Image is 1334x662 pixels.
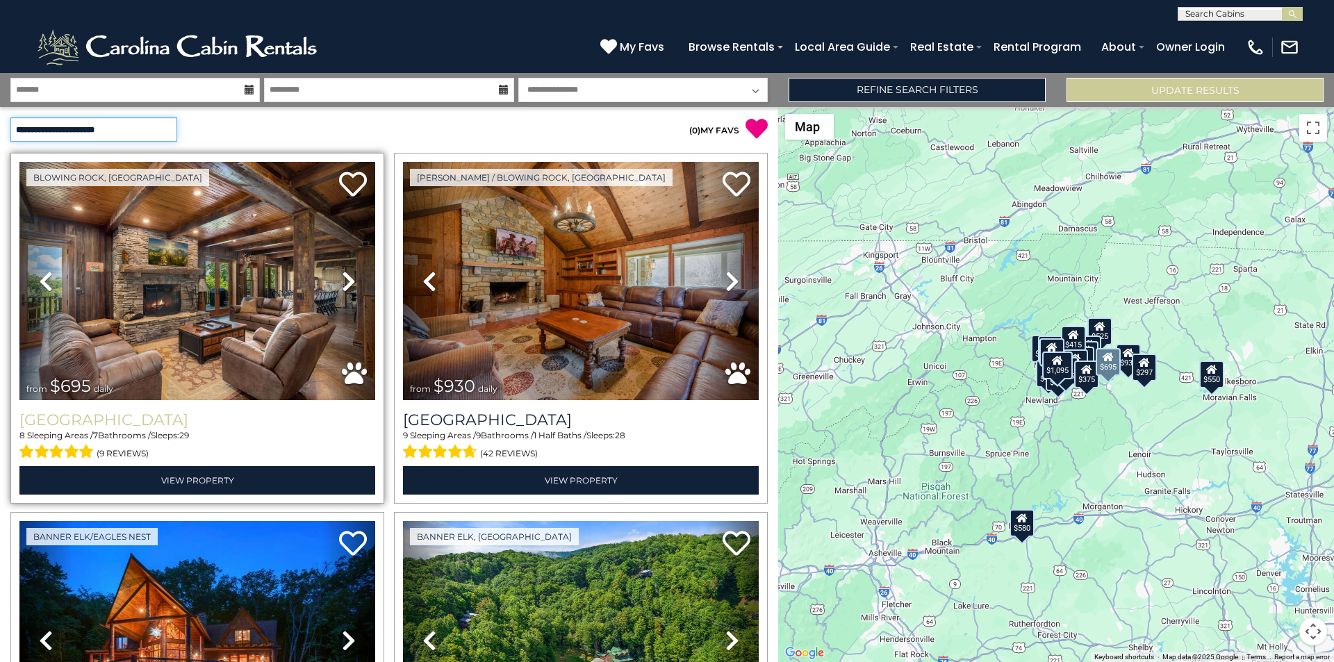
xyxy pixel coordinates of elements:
[1132,354,1157,381] div: $297
[1046,363,1071,391] div: $350
[1010,508,1035,536] div: $580
[600,38,668,56] a: My Favs
[94,383,113,394] span: daily
[478,383,497,394] span: daily
[339,170,367,200] a: Add to favorites
[26,383,47,394] span: from
[1087,317,1112,345] div: $525
[1076,336,1101,363] div: $245
[682,35,782,59] a: Browse Rentals
[35,26,323,68] img: White-1-2.png
[1053,356,1078,384] div: $375
[1061,325,1086,353] div: $415
[723,170,750,200] a: Add to favorites
[1039,338,1064,366] div: $395
[723,529,750,559] a: Add to favorites
[403,162,759,400] img: thumbnail_163277208.jpeg
[782,644,827,662] a: Open this area in Google Maps (opens a new window)
[789,78,1046,102] a: Refine Search Filters
[480,445,538,463] span: (42 reviews)
[1299,618,1327,645] button: Map camera controls
[788,35,897,59] a: Local Area Guide
[534,430,586,440] span: 1 Half Baths /
[19,162,375,400] img: thumbnail_163277623.jpeg
[1094,35,1143,59] a: About
[476,430,481,440] span: 9
[26,169,209,186] a: Blowing Rock, [GEOGRAPHIC_DATA]
[1036,359,1061,387] div: $420
[795,119,820,134] span: Map
[1096,348,1121,376] div: $695
[93,430,98,440] span: 7
[1073,341,1098,369] div: $451
[903,35,980,59] a: Real Estate
[689,125,700,135] span: ( )
[403,430,408,440] span: 9
[1094,652,1154,662] button: Keyboard shortcuts
[1246,653,1266,661] a: Terms
[410,383,431,394] span: from
[1042,351,1073,379] div: $1,095
[50,376,91,396] span: $695
[19,466,375,495] a: View Property
[1149,35,1232,59] a: Owner Login
[1116,344,1141,372] div: $930
[692,125,698,135] span: 0
[434,376,475,396] span: $930
[403,411,759,429] h3: Appalachian Mountain Lodge
[19,429,375,463] div: Sleeping Areas / Bathrooms / Sleeps:
[615,430,625,440] span: 28
[689,125,739,135] a: (0)MY FAVS
[403,466,759,495] a: View Property
[620,38,664,56] span: My Favs
[987,35,1088,59] a: Rental Program
[403,411,759,429] a: [GEOGRAPHIC_DATA]
[1246,38,1265,57] img: phone-regular-white.png
[1038,336,1063,363] div: $425
[26,528,158,545] a: Banner Elk/Eagles Nest
[782,644,827,662] img: Google
[1280,38,1299,57] img: mail-regular-white.png
[1274,653,1330,661] a: Report a map error
[403,429,759,463] div: Sleeping Areas / Bathrooms / Sleeps:
[339,529,367,559] a: Add to favorites
[1199,360,1224,388] div: $550
[19,430,25,440] span: 8
[179,430,189,440] span: 29
[410,169,673,186] a: [PERSON_NAME] / Blowing Rock, [GEOGRAPHIC_DATA]
[1299,114,1327,142] button: Toggle fullscreen view
[1074,361,1099,388] div: $375
[1162,653,1238,661] span: Map data ©2025 Google
[1067,78,1324,102] button: Update Results
[19,411,375,429] a: [GEOGRAPHIC_DATA]
[1031,335,1056,363] div: $720
[19,411,375,429] h3: Renaissance Lodge
[1063,349,1088,376] div: $195
[410,528,579,545] a: Banner Elk, [GEOGRAPHIC_DATA]
[785,114,834,140] button: Change map style
[97,445,149,463] span: (9 reviews)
